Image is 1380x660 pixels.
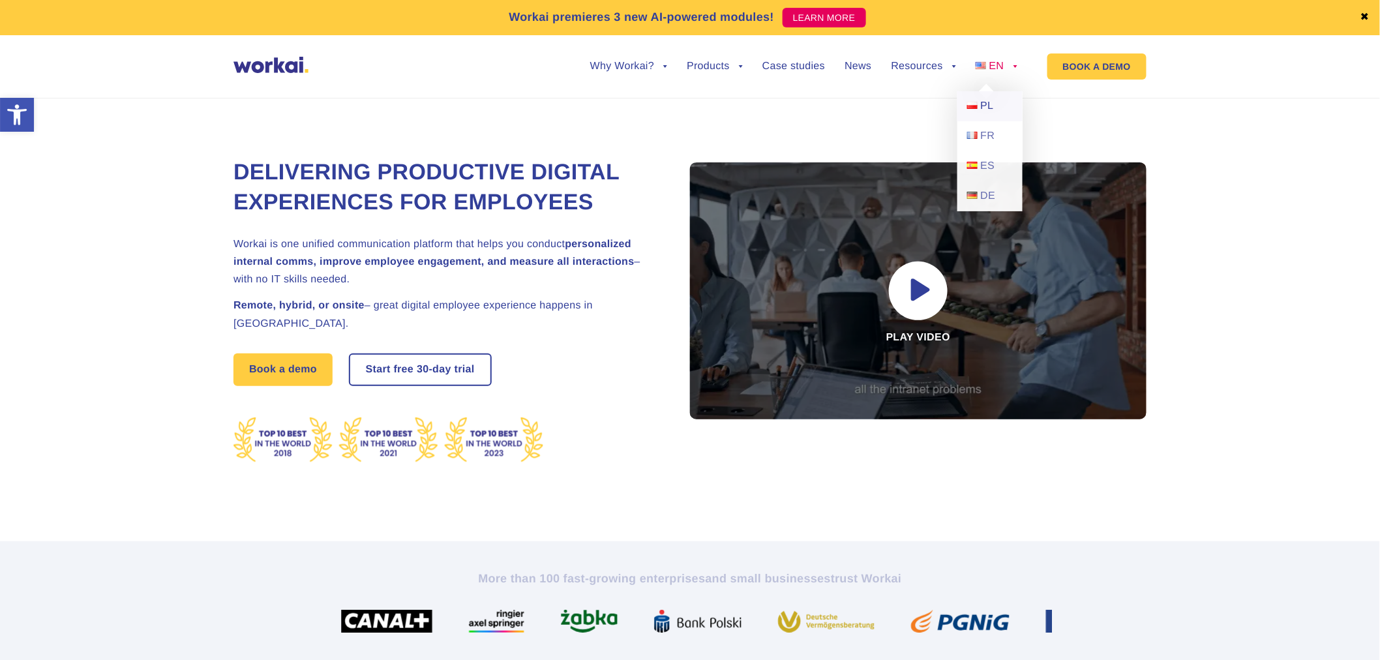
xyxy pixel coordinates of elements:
[957,91,1023,121] a: PL
[417,365,451,375] i: 30-day
[981,130,995,142] span: FR
[845,61,871,72] a: News
[989,61,1004,72] span: EN
[590,61,667,72] a: Why Workai?
[1360,12,1370,23] a: ✖
[687,61,743,72] a: Products
[233,158,657,218] h1: Delivering Productive Digital Experiences for Employees
[233,235,657,289] h2: Workai is one unified communication platform that helps you conduct – with no IT skills needed.
[957,181,1023,211] a: DE
[233,353,333,386] a: Book a demo
[957,121,1023,151] a: FR
[1047,53,1147,80] a: BOOK A DEMO
[981,160,995,172] span: ES
[690,162,1147,419] div: Play video
[981,100,994,112] span: PL
[762,61,825,72] a: Case studies
[328,571,1052,586] h2: More than 100 fast-growing enterprises trust Workai
[892,61,956,72] a: Resources
[957,151,1023,181] a: ES
[783,8,866,27] a: LEARN MORE
[233,300,365,311] strong: Remote, hybrid, or onsite
[350,355,490,385] a: Start free30-daytrial
[706,572,831,585] i: and small businesses
[233,297,657,332] h2: – great digital employee experience happens in [GEOGRAPHIC_DATA].
[509,8,774,26] p: Workai premieres 3 new AI-powered modules!
[981,190,996,202] span: DE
